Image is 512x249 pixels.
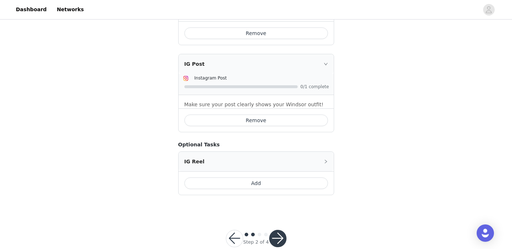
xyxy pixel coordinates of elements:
[184,27,328,39] button: Remove
[184,101,328,108] p: Make sure your post clearly shows your Windsor outfit!
[324,159,328,164] i: icon: right
[179,54,334,74] div: icon: rightIG Post
[178,141,334,149] h4: Optional Tasks
[12,1,51,18] a: Dashboard
[485,4,492,16] div: avatar
[52,1,88,18] a: Networks
[324,62,328,66] i: icon: right
[184,115,328,126] button: Remove
[477,224,494,242] div: Open Intercom Messenger
[301,85,329,89] span: 0/1 complete
[194,76,227,81] span: Instagram Post
[243,239,269,246] div: Step 2 of 4
[184,177,328,189] button: Add
[179,152,334,171] div: icon: rightIG Reel
[183,76,189,81] img: Instagram Icon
